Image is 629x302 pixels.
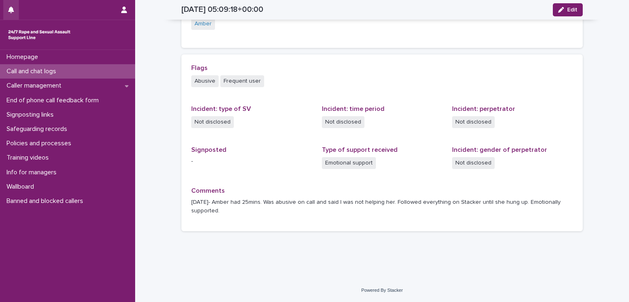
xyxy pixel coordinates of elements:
a: Amber [195,20,212,28]
img: rhQMoQhaT3yELyF149Cw [7,27,72,43]
span: Not disclosed [191,116,234,128]
p: End of phone call feedback form [3,97,105,104]
p: Wallboard [3,183,41,191]
button: Edit [553,3,583,16]
p: Safeguarding records [3,125,74,133]
span: Incident: perpetrator [452,106,515,112]
span: Comments [191,187,225,194]
p: Info for managers [3,169,63,176]
p: Caller management [3,82,68,90]
span: Incident: type of SV [191,106,251,112]
span: Incident: gender of perpetrator [452,146,547,153]
span: Abusive [191,75,219,87]
span: Edit [567,7,577,13]
p: Homepage [3,53,45,61]
a: Powered By Stacker [361,288,403,293]
p: - [191,157,312,166]
p: Policies and processes [3,140,78,147]
h2: [DATE] 05:09:18+00:00 [181,5,263,14]
p: Banned and blocked callers [3,197,90,205]
span: Emotional support [322,157,376,169]
span: Signposted [191,146,226,153]
p: Signposting links [3,111,60,119]
span: Not disclosed [322,116,364,128]
span: Not disclosed [452,157,495,169]
span: Frequent user [220,75,264,87]
p: [DATE]- Amber had 25mins. Was abusive on call and said I was not helping her. Followed everything... [191,198,573,215]
span: Flags [191,65,208,71]
span: Not disclosed [452,116,495,128]
p: Training videos [3,154,55,162]
p: Call and chat logs [3,68,63,75]
span: Type of support received [322,146,398,153]
span: Incident: time period [322,106,385,112]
